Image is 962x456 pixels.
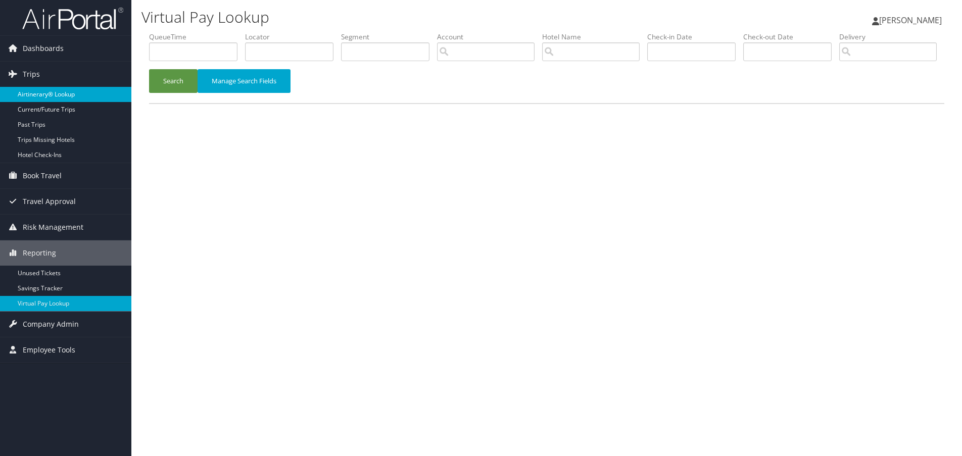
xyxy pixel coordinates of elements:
label: Hotel Name [542,32,647,42]
img: airportal-logo.png [22,7,123,30]
label: Check-out Date [743,32,839,42]
label: Delivery [839,32,944,42]
span: Trips [23,62,40,87]
h1: Virtual Pay Lookup [141,7,682,28]
label: Locator [245,32,341,42]
span: Risk Management [23,215,83,240]
a: [PERSON_NAME] [872,5,952,35]
span: [PERSON_NAME] [879,15,942,26]
label: Check-in Date [647,32,743,42]
span: Dashboards [23,36,64,61]
button: Search [149,69,198,93]
label: Segment [341,32,437,42]
label: QueueTime [149,32,245,42]
span: Travel Approval [23,189,76,214]
button: Manage Search Fields [198,69,291,93]
label: Account [437,32,542,42]
span: Reporting [23,240,56,266]
span: Book Travel [23,163,62,188]
span: Employee Tools [23,337,75,363]
span: Company Admin [23,312,79,337]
